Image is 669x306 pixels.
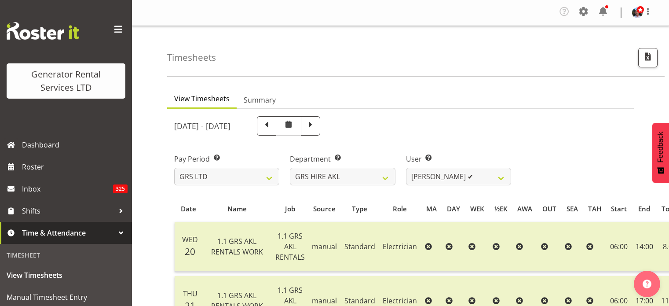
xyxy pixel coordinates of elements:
span: Inbox [22,182,113,195]
span: 325 [113,184,128,193]
td: Standard [341,222,379,272]
td: 14:00 [632,222,657,272]
span: Manual Timesheet Entry [7,291,125,304]
button: Feedback - Show survey [652,123,669,183]
div: Date [179,204,197,214]
div: WEK [470,204,484,214]
span: 1.1 GRS AKL RENTALS [275,231,305,262]
div: Type [346,204,373,214]
span: manual [312,242,337,251]
label: Department [290,154,395,164]
span: Electrician [383,242,417,251]
a: View Timesheets [2,264,130,286]
span: Electrician [383,296,417,306]
span: 1.1 GRS AKL RENTALS WORK [211,236,263,257]
div: MA [426,204,437,214]
span: Wed [182,235,198,244]
div: End [637,204,651,214]
div: OUT [542,204,556,214]
span: Thu [183,289,197,299]
span: Shifts [22,204,114,218]
h5: [DATE] - [DATE] [174,121,230,131]
h4: Timesheets [167,52,216,63]
label: User [406,154,511,164]
div: AWA [517,204,532,214]
div: Name [207,204,267,214]
span: Dashboard [22,138,128,151]
div: Source [313,204,336,214]
label: Pay Period [174,154,279,164]
div: Timesheet [2,246,130,264]
div: Start [611,204,627,214]
span: Roster [22,160,128,173]
button: Export CSV [638,48,658,67]
div: Role [384,204,416,214]
span: View Timesheets [174,93,230,104]
div: DAY [447,204,460,214]
div: TAH [588,204,601,214]
span: 20 [185,245,195,258]
span: manual [312,296,337,306]
img: help-xxl-2.png [643,280,651,288]
td: 06:00 [606,222,632,272]
img: Rosterit website logo [7,22,79,40]
span: Summary [244,95,276,105]
div: Generator Rental Services LTD [15,68,117,94]
img: jacques-engelbrecht1e891c9ce5a0e1434353ba6e107c632d.png [632,7,643,18]
div: ½EK [494,204,508,214]
span: View Timesheets [7,269,125,282]
span: Feedback [657,132,665,162]
div: Job [277,204,303,214]
span: Time & Attendance [22,226,114,240]
div: SEA [567,204,578,214]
